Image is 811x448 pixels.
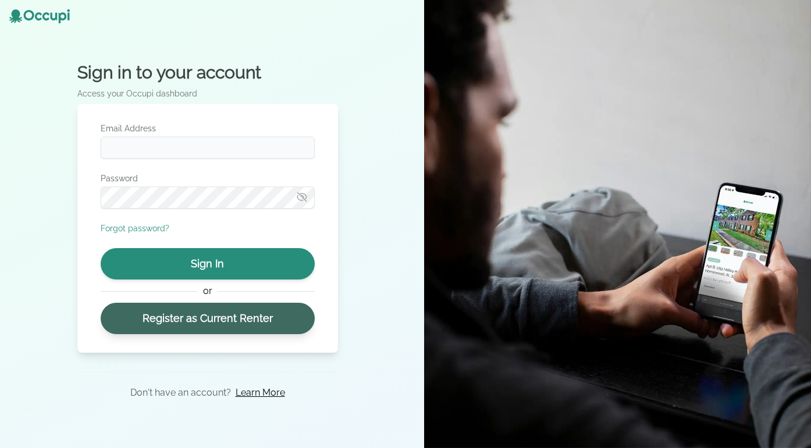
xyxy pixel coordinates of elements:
[197,284,218,298] span: or
[130,386,231,400] p: Don't have an account?
[101,223,169,234] button: Forgot password?
[236,386,285,400] a: Learn More
[77,62,338,83] h2: Sign in to your account
[101,123,315,134] label: Email Address
[101,248,315,279] button: Sign In
[101,173,315,184] label: Password
[101,303,315,334] a: Register as Current Renter
[77,88,338,99] p: Access your Occupi dashboard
